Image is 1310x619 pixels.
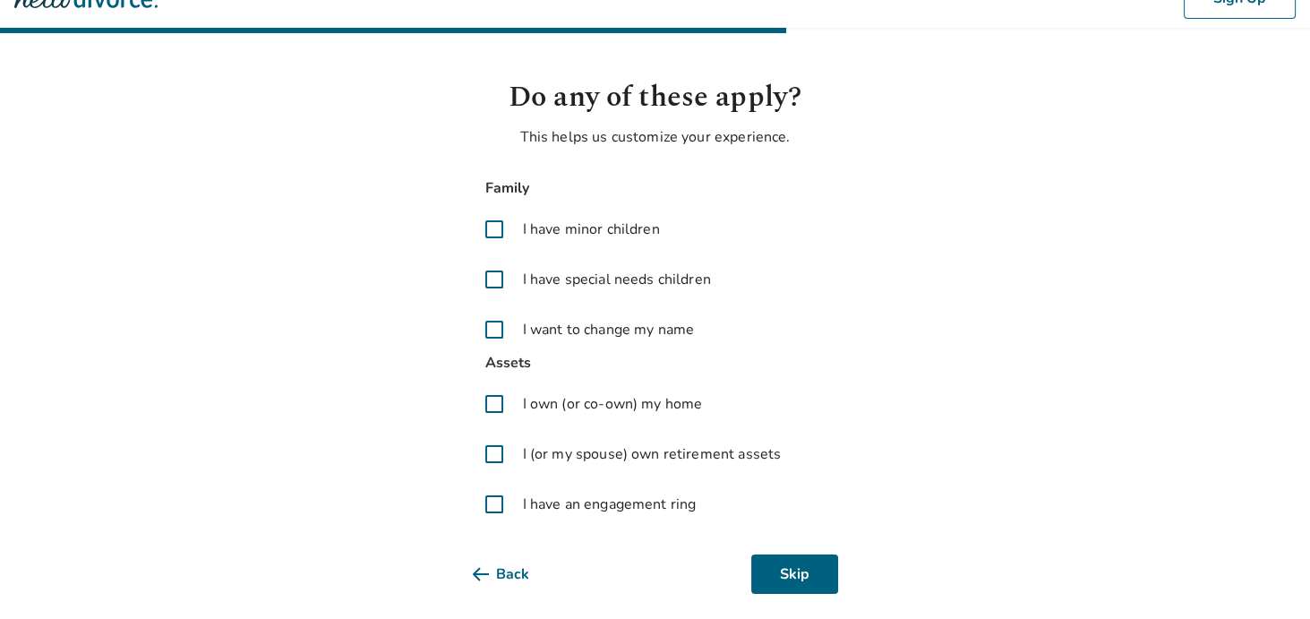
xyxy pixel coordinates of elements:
[473,351,838,375] span: Assets
[523,494,697,515] span: I have an engagement ring
[523,219,660,240] span: I have minor children
[473,176,838,201] span: Family
[473,76,838,119] h1: Do any of these apply?
[1220,533,1310,619] iframe: Chat Widget
[473,555,558,594] button: Back
[523,269,711,290] span: I have special needs children
[523,319,695,340] span: I want to change my name
[751,555,838,594] button: Skip
[523,393,703,415] span: I own (or co-own) my home
[473,126,838,148] p: This helps us customize your experience.
[523,443,782,465] span: I (or my spouse) own retirement assets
